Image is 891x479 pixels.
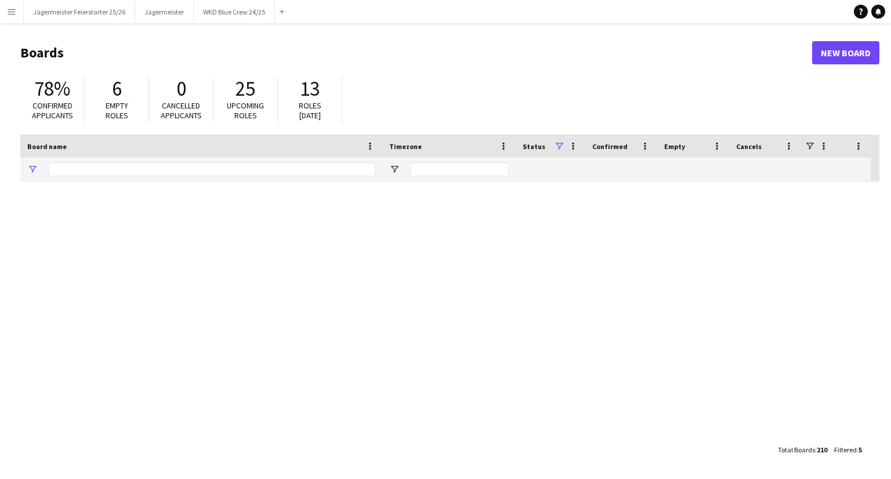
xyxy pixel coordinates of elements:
[32,100,73,121] span: Confirmed applicants
[112,76,122,101] span: 6
[736,142,762,151] span: Cancels
[299,100,321,121] span: Roles [DATE]
[389,142,422,151] span: Timezone
[24,1,135,23] button: Jägermeister Feierstarter 25/26
[834,445,857,454] span: Filtered
[161,100,202,121] span: Cancelled applicants
[106,100,128,121] span: Empty roles
[812,41,879,64] a: New Board
[817,445,827,454] span: 210
[410,162,509,176] input: Timezone Filter Input
[778,438,827,461] div: :
[664,142,685,151] span: Empty
[48,162,375,176] input: Board name Filter Input
[20,44,812,61] h1: Boards
[859,445,862,454] span: 5
[135,1,194,23] button: Jägermeister
[834,438,862,461] div: :
[34,76,70,101] span: 78%
[523,142,545,151] span: Status
[592,142,628,151] span: Confirmed
[194,1,275,23] button: WKD Blue Crew 24/25
[176,76,186,101] span: 0
[389,164,400,175] button: Open Filter Menu
[778,445,815,454] span: Total Boards
[27,164,38,175] button: Open Filter Menu
[27,142,67,151] span: Board name
[236,76,255,101] span: 25
[300,76,320,101] span: 13
[227,100,264,121] span: Upcoming roles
